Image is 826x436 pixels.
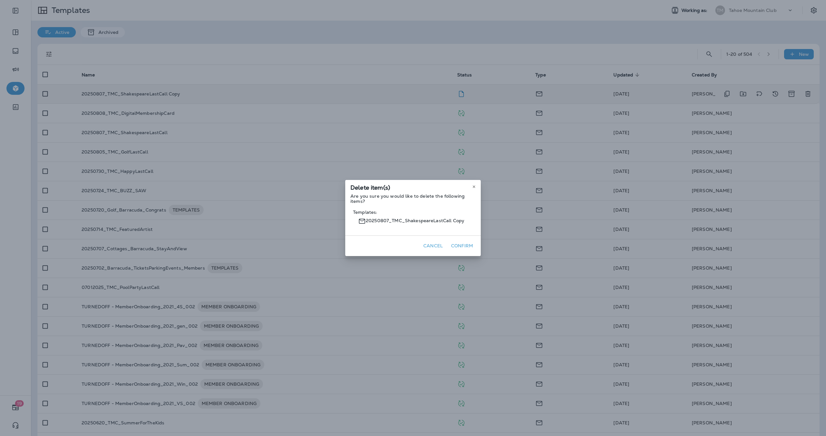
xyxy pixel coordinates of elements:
p: Are you sure you would like to delete the following items? [350,193,476,204]
span: Templates: [353,210,473,215]
div: Delete item(s) [345,180,481,193]
span: 20250807_TMC_ShakespeareLastCall Copy [353,215,473,228]
button: Confirm [448,241,476,251]
button: Cancel [421,241,445,251]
